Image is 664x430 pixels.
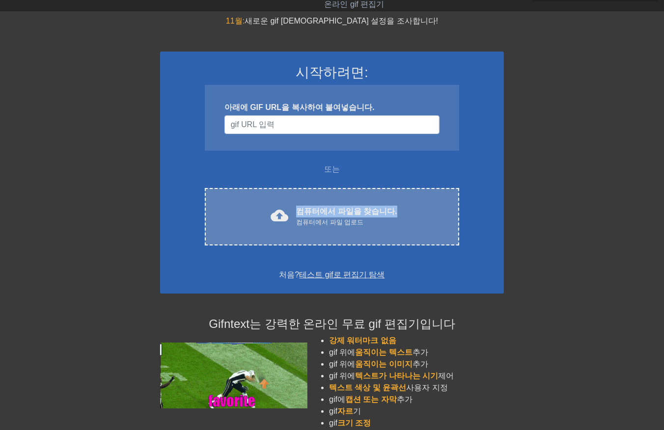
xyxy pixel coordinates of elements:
h3: 시작하려면: [173,64,491,81]
h4: Gifntext는 강력한 온라인 무료 gif 편집기입니다 [160,317,504,331]
div: 처음? [173,269,491,281]
span: 11월: [226,17,245,25]
span: 캡션 또는 자막 [345,395,397,403]
li: 사용자 지정 [329,382,504,394]
div: 컴퓨터에서 파일 업로드 [296,217,397,227]
li: gif [329,417,504,429]
li: gif 위에 추가 [329,347,504,358]
span: cloud_upload [271,207,288,224]
div: 새로운 gif [DEMOGRAPHIC_DATA] 설정을 조사합니다! [160,15,504,27]
span: 텍스트 색상 및 윤곽선 [329,383,406,392]
span: 텍스트가 나타나는 시기 [356,372,439,380]
span: 움직이는 텍스트 [356,348,413,356]
div: 또는 [186,163,478,175]
li: gif 위에 추가 [329,358,504,370]
span: 움직이는 이미지 [356,360,413,368]
input: 사용자 이름 [224,115,440,134]
img: football_small.gif [160,343,307,408]
span: 강제 워터마크 없음 [329,336,396,345]
font: 컴퓨터에서 파일을 찾습니다. [296,207,397,215]
span: 크기 조정 [337,419,371,427]
li: gif에 추가 [329,394,504,405]
li: gif 기 [329,405,504,417]
a: 테스트 gif로 편집기 탐색 [299,270,385,279]
span: 자르 [337,407,353,415]
li: gif 위에 제어 [329,370,504,382]
div: 아래에 GIF URL을 복사하여 붙여넣습니다. [224,102,440,113]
